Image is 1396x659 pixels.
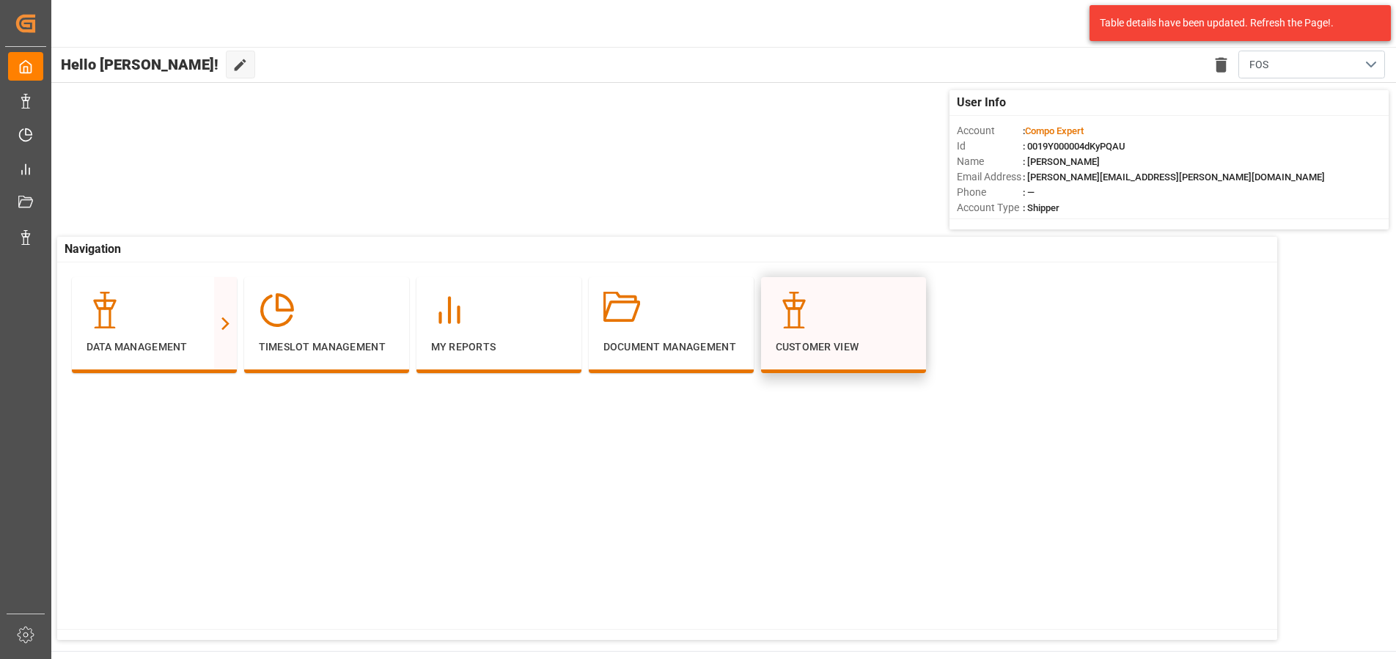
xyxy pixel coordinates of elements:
span: : — [1023,187,1035,198]
span: : [PERSON_NAME][EMAIL_ADDRESS][PERSON_NAME][DOMAIN_NAME] [1023,172,1325,183]
span: Id [957,139,1023,154]
span: : [1023,125,1084,136]
span: : Shipper [1023,202,1059,213]
span: Name [957,154,1023,169]
p: Data Management [87,339,222,355]
span: Compo Expert [1025,125,1084,136]
p: My Reports [431,339,567,355]
span: Email Address [957,169,1023,185]
span: User Info [957,94,1006,111]
span: Hello [PERSON_NAME]! [61,51,218,78]
p: Timeslot Management [259,339,394,355]
span: Phone [957,185,1023,200]
span: FOS [1249,57,1268,73]
span: Account [957,123,1023,139]
p: Document Management [603,339,739,355]
span: Navigation [65,240,121,258]
span: Account Type [957,200,1023,216]
p: Customer View [776,339,911,355]
span: : 0019Y000004dKyPQAU [1023,141,1125,152]
span: : [PERSON_NAME] [1023,156,1100,167]
button: open menu [1238,51,1385,78]
div: Table details have been updated. Refresh the Page!. [1100,15,1370,31]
